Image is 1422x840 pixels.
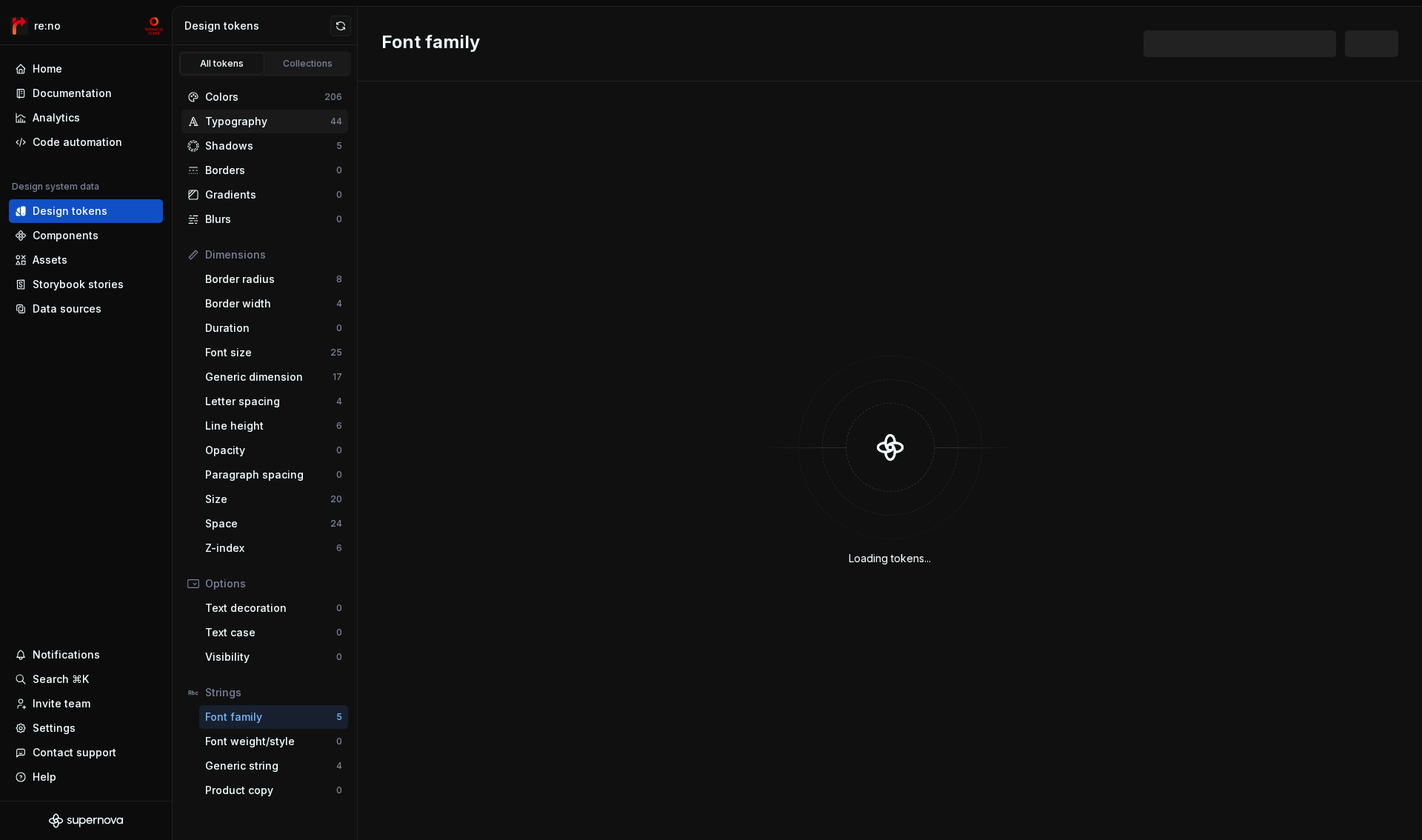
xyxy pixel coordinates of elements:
[181,159,348,182] a: Borders0
[199,645,348,669] a: Visibility0
[205,139,336,153] div: Shadows
[205,650,336,664] div: Visibility
[336,213,342,225] div: 0
[336,189,342,201] div: 0
[336,651,342,663] div: 0
[33,228,99,243] div: Components
[330,518,342,530] div: 24
[205,321,336,336] div: Duration
[33,253,67,267] div: Assets
[9,741,163,764] button: Contact support
[205,783,336,798] div: Product copy
[205,394,336,409] div: Letter spacing
[324,91,342,103] div: 206
[336,760,342,772] div: 4
[205,419,336,433] div: Line height
[336,784,342,796] div: 0
[33,61,62,76] div: Home
[9,765,163,789] button: Help
[34,19,61,33] div: re:no
[199,487,348,511] a: Size20
[199,316,348,340] a: Duration0
[336,542,342,554] div: 6
[33,721,76,736] div: Settings
[9,643,163,667] button: Notifications
[205,759,336,773] div: Generic string
[336,164,342,176] div: 0
[10,17,28,35] img: 4ec385d3-6378-425b-8b33-6545918efdc5.png
[181,183,348,207] a: Gradients0
[33,672,89,687] div: Search ⌘K
[145,17,163,35] img: mc-develop
[205,296,336,311] div: Border width
[205,370,333,384] div: Generic dimension
[9,716,163,740] a: Settings
[9,106,163,130] a: Analytics
[9,81,163,105] a: Documentation
[336,273,342,285] div: 8
[9,57,163,81] a: Home
[205,576,342,591] div: Options
[205,601,336,616] div: Text decoration
[33,301,101,316] div: Data sources
[205,541,336,556] div: Z-index
[12,181,99,193] div: Design system data
[33,110,80,125] div: Analytics
[9,199,163,223] a: Design tokens
[199,512,348,536] a: Space24
[181,110,348,133] a: Typography44
[199,621,348,644] a: Text case0
[336,298,342,310] div: 4
[205,734,336,749] div: Font weight/style
[185,58,259,70] div: All tokens
[199,463,348,487] a: Paragraph spacing0
[199,754,348,778] a: Generic string4
[199,705,348,729] a: Font family5
[9,273,163,296] a: Storybook stories
[181,134,348,158] a: Shadows5
[33,647,100,662] div: Notifications
[336,736,342,747] div: 0
[199,292,348,316] a: Border width4
[33,86,112,101] div: Documentation
[205,625,336,640] div: Text case
[9,667,163,691] button: Search ⌘K
[336,602,342,614] div: 0
[330,347,342,359] div: 25
[336,711,342,723] div: 5
[33,696,90,711] div: Invite team
[199,596,348,620] a: Text decoration0
[336,420,342,432] div: 6
[33,204,107,219] div: Design tokens
[181,207,348,231] a: Blurs0
[9,692,163,716] a: Invite team
[205,516,330,531] div: Space
[336,469,342,481] div: 0
[199,365,348,389] a: Generic dimension17
[9,224,163,247] a: Components
[33,277,124,292] div: Storybook stories
[181,85,348,109] a: Colors206
[49,813,123,828] svg: Supernova Logo
[33,745,116,760] div: Contact support
[199,390,348,413] a: Letter spacing4
[205,345,330,360] div: Font size
[330,116,342,127] div: 44
[330,493,342,505] div: 20
[199,730,348,753] a: Font weight/style0
[333,371,342,383] div: 17
[9,297,163,321] a: Data sources
[336,322,342,334] div: 0
[205,114,330,129] div: Typography
[199,439,348,462] a: Opacity0
[199,779,348,802] a: Product copy0
[336,444,342,456] div: 0
[336,140,342,152] div: 5
[205,90,324,104] div: Colors
[9,248,163,272] a: Assets
[199,267,348,291] a: Border radius8
[381,30,480,57] h2: Font family
[205,247,342,262] div: Dimensions
[205,187,336,202] div: Gradients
